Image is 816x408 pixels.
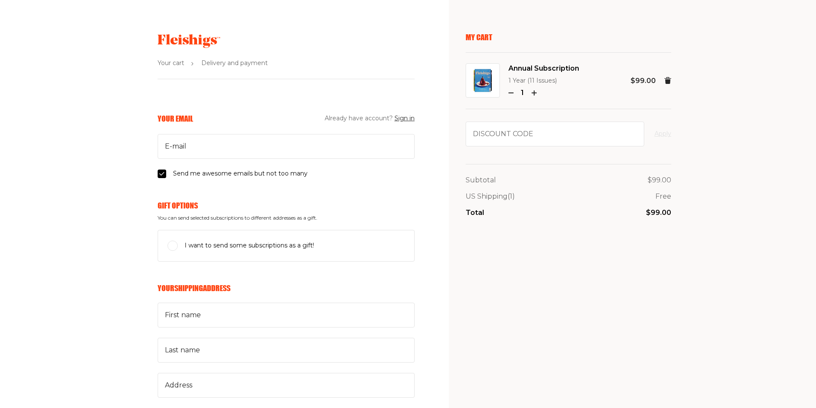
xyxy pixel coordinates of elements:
h6: Your Email [158,114,193,123]
input: Discount code [466,122,644,146]
span: You can send selected subscriptions to different addresses as a gift. [158,215,415,221]
span: I want to send some subscriptions as a gift! [185,241,314,251]
h6: Gift Options [158,201,415,210]
h6: Your Shipping Address [158,283,415,293]
input: First name [158,303,415,328]
p: Subtotal [466,175,496,186]
p: Free [655,191,671,202]
span: Send me awesome emails but not too many [173,169,308,179]
p: US Shipping (1) [466,191,515,202]
p: $99.00 [648,175,671,186]
input: I want to send some subscriptions as a gift! [167,241,178,251]
input: Address [158,373,415,398]
button: Sign in [395,113,415,124]
p: My Cart [466,33,671,42]
p: 1 [517,87,528,98]
p: 1 Year (11 Issues) [508,76,579,86]
p: $99.00 [646,207,671,218]
p: $99.00 [631,75,656,86]
button: Apply [655,129,671,139]
img: Annual Subscription Image [474,69,492,92]
input: Send me awesome emails but not too many [158,170,166,178]
span: Your cart [158,58,184,68]
input: Last name [158,338,415,363]
span: Annual Subscription [508,63,579,74]
span: Already have account? [325,113,415,124]
span: Delivery and payment [201,58,268,68]
p: Total [466,207,484,218]
input: E-mail [158,134,415,159]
